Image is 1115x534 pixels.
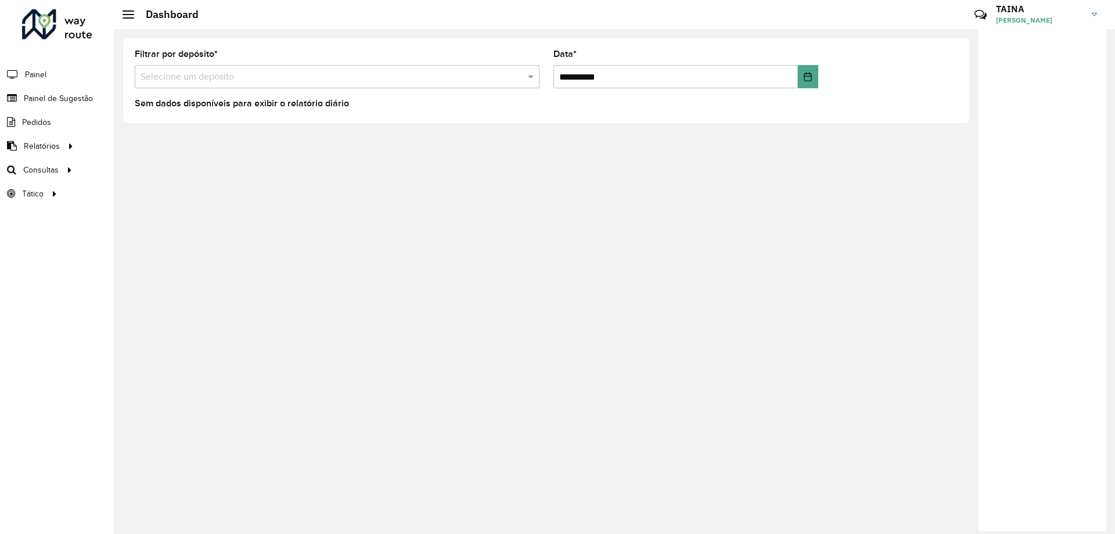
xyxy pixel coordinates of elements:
h2: Dashboard [134,8,199,21]
button: Choose Date [798,65,818,88]
a: Contato Rápido [968,2,993,27]
span: Painel de Sugestão [24,92,93,105]
h3: TAINA [996,3,1083,15]
span: Consultas [23,164,59,176]
label: Filtrar por depósito [135,47,218,61]
span: Painel [25,69,46,81]
span: [PERSON_NAME] [996,15,1083,26]
label: Sem dados disponíveis para exibir o relatório diário [135,96,349,110]
span: Tático [22,188,44,200]
span: Relatórios [24,140,60,152]
span: Pedidos [22,116,51,128]
label: Data [553,47,577,61]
